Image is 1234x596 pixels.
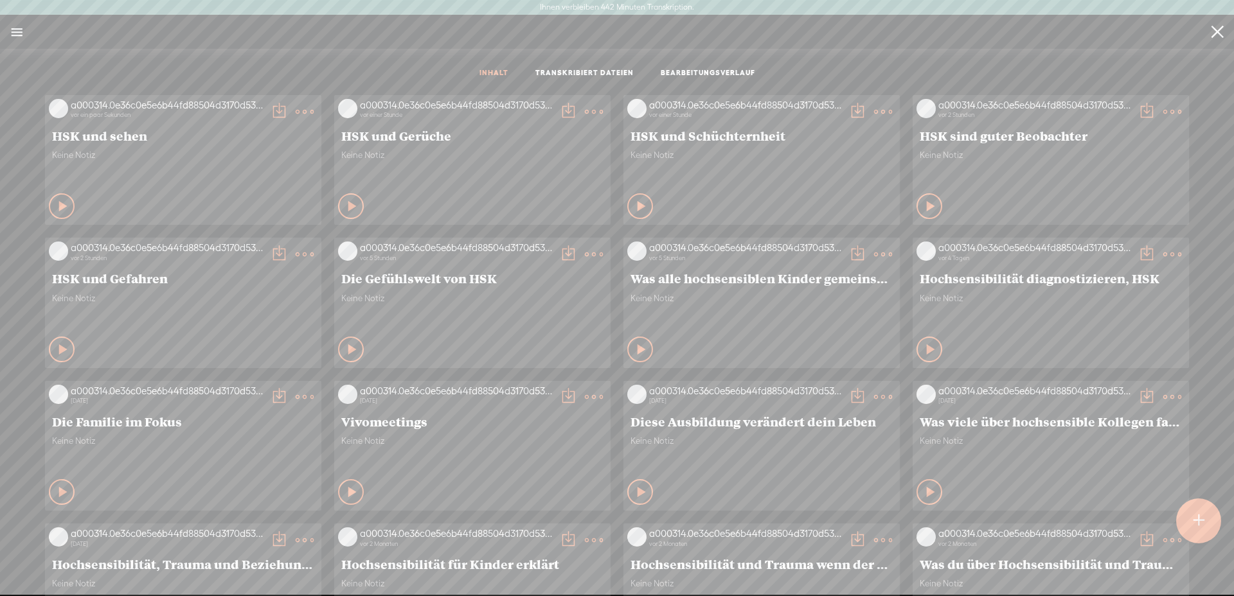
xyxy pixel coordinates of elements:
font: Keine Notiz [630,436,674,446]
img: videoLoading.png [338,99,357,118]
font: [DATE] [71,540,88,547]
font: Keine Notiz [341,150,384,160]
img: videoLoading.png [917,241,936,261]
font: Keine Notiz [920,150,963,160]
font: Ihnen verbleiben 442 Minuten Transkription. [540,3,694,12]
font: [DATE] [71,397,88,404]
font: vor 2 Monaten [938,540,976,547]
font: Die Gefühlswelt von HSK [341,270,497,286]
font: a000314.0e36c0e5e6b44fd88504d3170d531385.1137 [938,528,1159,539]
font: Keine Notiz [920,294,963,303]
font: Keine Notiz [52,579,95,588]
font: Keine Notiz [630,294,674,303]
font: [DATE] [649,397,666,404]
font: vor 4 Tagen [938,254,969,261]
font: a000314.0e36c0e5e6b44fd88504d3170d531385.1137 [938,385,1159,396]
font: HSK und Gerüche [341,127,451,144]
font: a000314.0e36c0e5e6b44fd88504d3170d531385.1137 [360,528,581,539]
font: Die Familie im Fokus [52,413,182,430]
font: vor 5 Stunden [360,254,396,261]
img: videoLoading.png [627,527,647,547]
img: videoLoading.png [49,527,68,547]
font: Hochsensibilität, Trauma und Beziehungen [52,556,324,572]
font: Keine Notiz [920,579,963,588]
font: HSK und Gefahren [52,270,168,286]
a: TRANSKRIBIERT DATEIEN [535,68,634,79]
a: BEARBEITUNGSVERLAUF [661,68,755,79]
font: TRANSKRIBIERT DATEIEN [535,69,634,76]
img: videoLoading.png [917,99,936,118]
font: Keine Notiz [920,436,963,446]
img: videoLoading.png [917,385,936,404]
font: Keine Notiz [341,436,384,446]
font: a000314.0e36c0e5e6b44fd88504d3170d531385.1137 [649,242,870,253]
font: Keine Notiz [630,579,674,588]
font: vor 2 Monaten [649,540,687,547]
font: vor 2 Monaten [360,540,398,547]
font: Keine Notiz [52,294,95,303]
img: videoLoading.png [338,527,357,547]
font: a000314.0e36c0e5e6b44fd88504d3170d531385.1137 [71,528,292,539]
font: Hochsensibilität und Trauma wenn der Körper nach Hilfe schreit Teil 1 Von 3 [630,556,1105,572]
font: HSK und sehen [52,127,147,144]
font: Hochsensibilität diagnostizieren, HSK [920,270,1159,286]
font: Diese Ausbildung verändert dein Leben [630,413,876,430]
font: vor 5 Stunden [649,254,685,261]
font: Keine Notiz [341,579,384,588]
font: [DATE] [938,397,956,404]
img: videoLoading.png [627,241,647,261]
img: videoLoading.png [338,241,357,261]
font: a000314.0e36c0e5e6b44fd88504d3170d531385.1137 [649,100,870,110]
font: vor einer Stunde [649,111,692,118]
font: Keine Notiz [341,294,384,303]
img: videoLoading.png [627,385,647,404]
font: a000314.0e36c0e5e6b44fd88504d3170d531385.1137 [360,242,581,253]
font: Vivomeetings [341,413,427,430]
font: vor ein paar Sekunden [71,111,130,118]
img: videoLoading.png [49,241,68,261]
font: Keine Notiz [630,150,674,160]
font: a000314.0e36c0e5e6b44fd88504d3170d531385.1137 [938,242,1159,253]
font: a000314.0e36c0e5e6b44fd88504d3170d531385.1137 [71,100,292,110]
font: HSK sind guter Beobachter [920,127,1087,144]
font: vor 2 Stunden [938,111,974,118]
img: videoLoading.png [49,385,68,404]
font: vor einer Stunde [360,111,402,118]
font: Keine Notiz [52,150,95,160]
font: Was alle hochsensiblen Kinder gemeinsam haben [630,270,937,286]
font: a000314.0e36c0e5e6b44fd88504d3170d531385.1137 [360,385,581,396]
font: a000314.0e36c0e5e6b44fd88504d3170d531385.1137 [938,100,1159,110]
font: a000314.0e36c0e5e6b44fd88504d3170d531385.1137 [649,528,870,539]
img: videoLoading.png [917,527,936,547]
font: a000314.0e36c0e5e6b44fd88504d3170d531385.1137 [649,385,870,396]
font: a000314.0e36c0e5e6b44fd88504d3170d531385.1137 [360,100,581,110]
font: Hochsensibilität für Kinder erklärt [341,556,559,572]
font: vor 2 Stunden [71,254,107,261]
font: a000314.0e36c0e5e6b44fd88504d3170d531385.1137 [71,385,292,396]
font: BEARBEITUNGSVERLAUF [661,69,755,76]
a: INHALT [479,68,508,79]
img: videoLoading.png [49,99,68,118]
font: [DATE] [360,397,377,404]
font: HSK und Schüchternheit [630,127,785,144]
img: videoLoading.png [627,99,647,118]
img: videoLoading.png [338,385,357,404]
font: INHALT [479,69,508,76]
font: Keine Notiz [52,436,95,446]
font: a000314.0e36c0e5e6b44fd88504d3170d531385.1137 [71,242,292,253]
